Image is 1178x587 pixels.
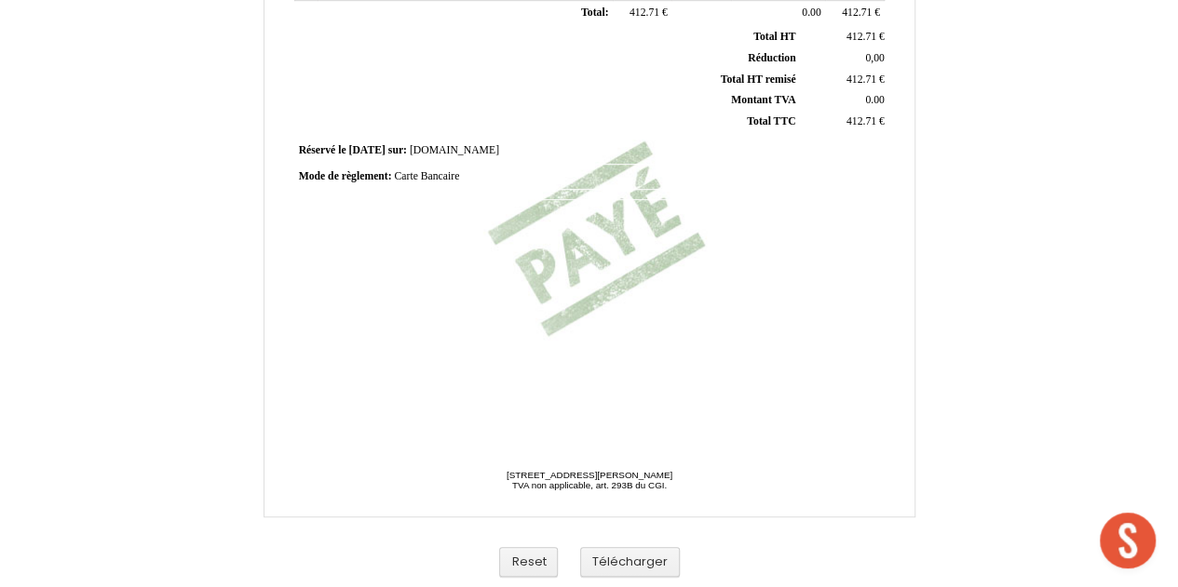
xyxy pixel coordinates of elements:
span: Total: [581,7,608,19]
span: [DOMAIN_NAME] [410,144,499,156]
span: Réservé le [299,144,346,156]
span: Mode de règlement: [299,170,392,182]
span: 0,00 [865,52,884,64]
span: 0.00 [865,94,884,106]
span: sur: [388,144,407,156]
button: Télécharger [580,547,680,578]
span: Total HT remisé [720,73,795,86]
span: [STREET_ADDRESS][PERSON_NAME] [507,470,672,480]
td: € [799,69,887,90]
span: Total HT [753,31,795,43]
span: 412.71 [846,73,876,86]
span: Carte Bancaire [394,170,459,182]
span: 0.00 [802,7,820,19]
span: 412.71 [842,7,872,19]
td: € [799,112,887,133]
span: TVA non applicable, art. 293B du CGI. [512,480,667,490]
span: Réduction [748,52,795,64]
span: [DATE] [348,144,385,156]
span: Montant TVA [731,94,795,106]
span: Total TTC [747,115,795,127]
span: 412.71 [846,31,876,43]
td: € [799,27,887,47]
span: 412.71 [846,115,876,127]
div: Ouvrir le chat [1100,513,1156,568]
button: Reset [499,547,558,578]
span: 412.71 [630,7,659,19]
